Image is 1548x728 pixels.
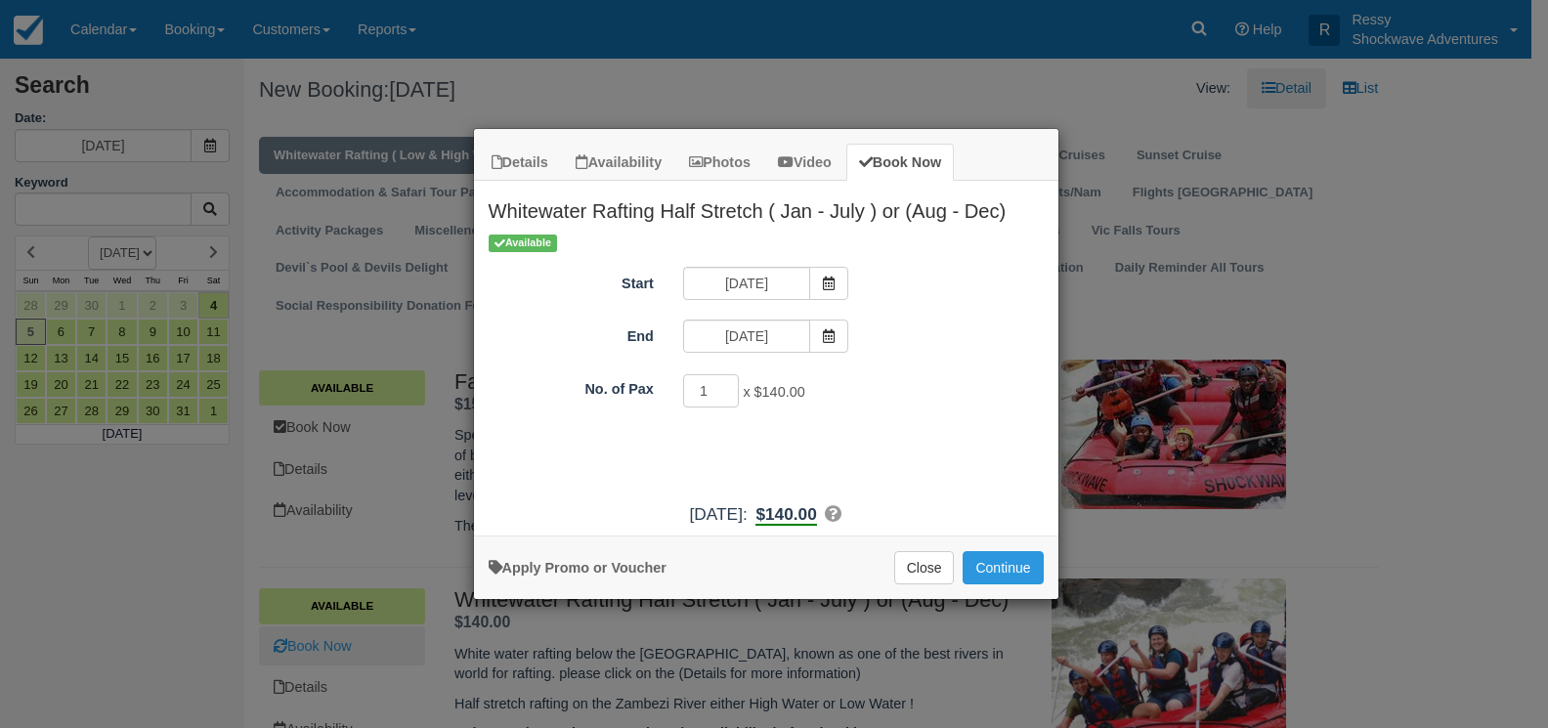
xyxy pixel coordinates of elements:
a: Video [765,144,844,182]
a: Photos [676,144,763,182]
button: Close [894,551,955,584]
a: Apply Voucher [489,560,666,576]
label: No. of Pax [474,372,668,400]
div: Item Modal [474,181,1058,526]
a: Details [479,144,561,182]
span: Available [489,235,558,251]
span: [DATE] [690,504,743,524]
label: Start [474,267,668,294]
a: Availability [563,144,674,182]
input: No. of Pax [683,374,740,407]
h2: Whitewater Rafting Half Stretch ( Jan - July ) or (Aug - Dec) [474,181,1058,232]
a: Book Now [846,144,954,182]
div: : [474,502,1058,527]
b: $140.00 [755,504,816,526]
label: End [474,320,668,347]
span: x $140.00 [743,385,804,401]
button: Add to Booking [963,551,1043,584]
